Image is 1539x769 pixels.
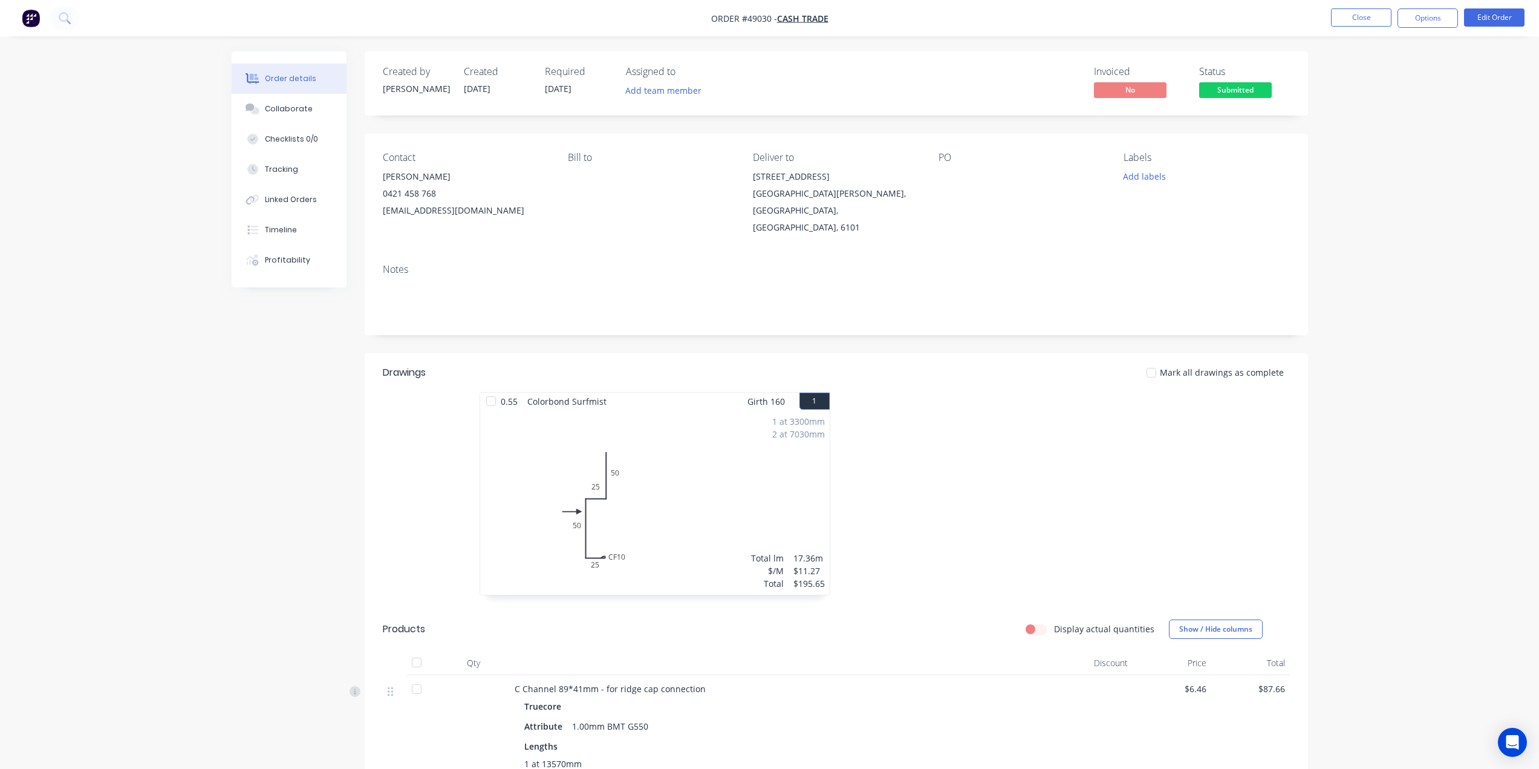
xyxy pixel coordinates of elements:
div: Products [383,622,425,636]
div: Status [1199,66,1290,77]
div: 0421 458 768 [383,185,548,202]
button: Checklists 0/0 [232,124,347,154]
div: Truecore [524,698,566,715]
label: Display actual quantities [1054,623,1154,635]
span: Submitted [1199,82,1272,97]
div: [PERSON_NAME] [383,168,548,185]
div: Profitability [265,255,310,266]
div: Bill to [568,152,734,163]
div: Total [1211,651,1290,675]
span: $6.46 [1137,682,1206,695]
button: Add labels [1117,168,1173,185]
span: C Channel 89*41mm - for ridge cap connection [515,683,706,695]
div: Total lm [751,552,784,564]
button: Close [1331,8,1391,27]
button: Add team member [626,82,708,99]
div: Deliver to [753,152,919,163]
button: Show / Hide columns [1169,620,1263,639]
div: Qty [437,651,510,675]
img: Factory [22,9,40,27]
button: Options [1397,8,1458,28]
div: Timeline [265,224,297,235]
div: [PERSON_NAME] [383,82,449,95]
button: Add team member [619,82,708,99]
div: Contact [383,152,548,163]
div: 2 at 7030mm [772,428,825,440]
div: $195.65 [793,577,825,590]
div: Labels [1124,152,1289,163]
div: 1.00mm BMT G550 [567,718,653,735]
div: Linked Orders [265,194,317,205]
div: Checklists 0/0 [265,134,318,145]
button: 1 [799,393,830,410]
span: $87.66 [1216,682,1285,695]
span: Colorbond Surfmist [522,393,611,410]
div: Created [464,66,530,77]
div: [PERSON_NAME]0421 458 768[EMAIL_ADDRESS][DOMAIN_NAME] [383,168,548,219]
div: Required [545,66,611,77]
button: Order details [232,64,347,94]
span: Lengths [524,740,558,753]
div: 0CF10255025501 at 3300mm2 at 7030mmTotal lm$/MTotal17.36m$11.27$195.65 [480,410,830,595]
div: Drawings [383,365,426,380]
div: Assigned to [626,66,747,77]
span: Mark all drawings as complete [1160,366,1284,379]
button: Submitted [1199,82,1272,100]
div: Notes [383,264,1290,275]
div: Tracking [265,164,298,175]
div: $/M [751,564,784,577]
a: Cash Trade [777,13,828,24]
div: Order details [265,73,316,84]
button: Profitability [232,245,347,275]
div: [GEOGRAPHIC_DATA][PERSON_NAME], [GEOGRAPHIC_DATA], [GEOGRAPHIC_DATA], 6101 [753,185,919,236]
div: Invoiced [1094,66,1185,77]
div: Price [1133,651,1211,675]
div: 1 at 3300mm [772,415,825,428]
span: Order #49030 - [711,13,777,24]
span: Girth 160 [747,393,785,410]
button: Edit Order [1464,8,1524,27]
button: Timeline [232,215,347,245]
button: Collaborate [232,94,347,124]
div: 17.36m [793,552,825,564]
div: Collaborate [265,103,313,114]
span: [DATE] [464,83,490,94]
div: [EMAIL_ADDRESS][DOMAIN_NAME] [383,202,548,219]
div: Attribute [524,718,567,735]
span: 0.55 [496,393,522,410]
div: Open Intercom Messenger [1498,728,1527,757]
div: [STREET_ADDRESS] [753,168,919,185]
button: Linked Orders [232,185,347,215]
span: No [1094,82,1166,97]
div: Total [751,577,784,590]
span: [DATE] [545,83,571,94]
div: PO [939,152,1104,163]
div: $11.27 [793,564,825,577]
button: Tracking [232,154,347,185]
div: [STREET_ADDRESS][GEOGRAPHIC_DATA][PERSON_NAME], [GEOGRAPHIC_DATA], [GEOGRAPHIC_DATA], 6101 [753,168,919,236]
div: Discount [1054,651,1133,675]
div: Created by [383,66,449,77]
